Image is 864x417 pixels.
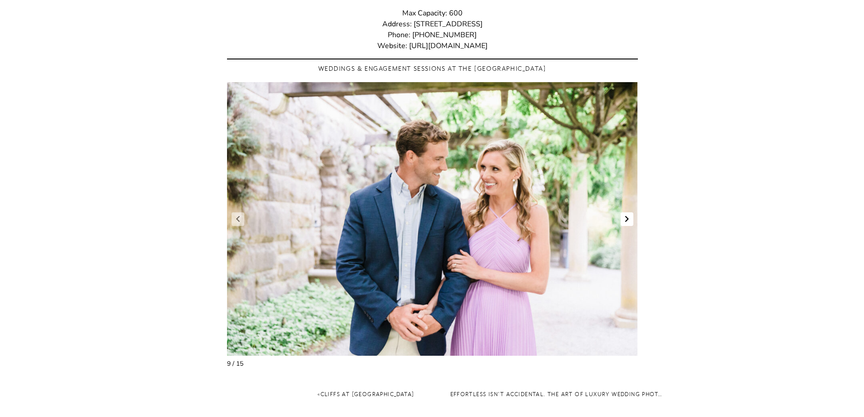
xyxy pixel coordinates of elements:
a: Next slide [621,212,633,226]
li: 10 / 17 [227,82,638,356]
p: Max Capacity: 600 Address: [STREET_ADDRESS] Phone: [PHONE_NUMBER] Website: [URL][DOMAIN_NAME] [227,8,638,51]
h3: Weddings & Engagement Sessions at the [GEOGRAPHIC_DATA] [227,63,638,74]
a: Effortless Isn’t Accidental. The Art of Luxury Wedding Photography [450,391,687,398]
div: 9 / 15 [227,360,638,368]
a: Previous slide [232,212,244,226]
nav: » [450,390,664,410]
a: Cliffs at [GEOGRAPHIC_DATA] [321,391,415,398]
nav: « [201,390,415,410]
